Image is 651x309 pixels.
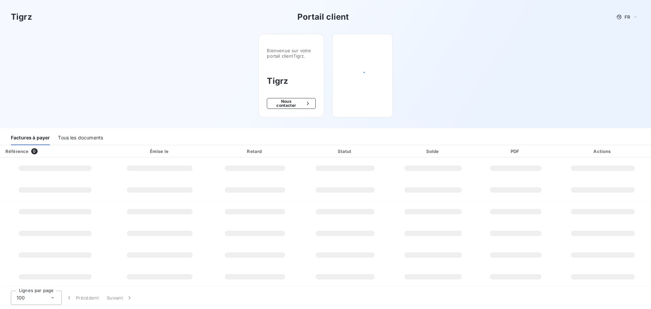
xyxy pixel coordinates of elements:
div: Solde [391,148,475,155]
div: Actions [556,148,650,155]
span: 0 [31,148,37,154]
button: Suivant [103,291,137,305]
div: Émise le [112,148,208,155]
h3: Tigrz [267,75,316,87]
div: Retard [211,148,299,155]
span: Bienvenue sur votre portail client Tigrz . [267,48,316,59]
button: Précédent [62,291,103,305]
div: Factures à payer [11,131,50,145]
div: Tous les documents [58,131,103,145]
h3: Tigrz [11,11,32,23]
div: PDF [478,148,553,155]
div: Référence [5,149,28,154]
div: Statut [302,148,389,155]
span: 100 [17,294,25,301]
button: Nous contacter [267,98,316,109]
span: FR [625,14,630,20]
h3: Portail client [297,11,349,23]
